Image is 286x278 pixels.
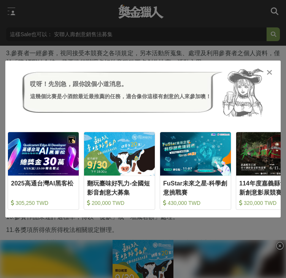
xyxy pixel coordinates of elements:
[87,179,152,196] div: 翻玩臺味好乳力-全國短影音創意大募集
[8,132,79,176] img: Cover Image
[30,93,211,101] div: 這幾個比賽是小酒館最近最推薦的任務，適合像你這樣有創意的人來參加噢！
[87,199,152,207] div: 200,000 TWD
[84,132,155,176] img: Cover Image
[84,132,155,210] a: Cover Image翻玩臺味好乳力-全國短影音創意大募集 200,000 TWD
[11,199,76,207] div: 305,250 TWD
[163,179,228,196] div: FuStar未來之星-科學創意挑戰賽
[222,68,264,117] img: Avatar
[30,80,211,89] div: 哎呀！先別急，跟你說個小道消息。
[11,179,76,196] div: 2025高通台灣AI黑客松
[163,199,228,207] div: 430,000 TWD
[160,132,231,176] img: Cover Image
[8,132,79,210] a: Cover Image2025高通台灣AI黑客松 305,250 TWD
[160,132,231,210] a: Cover ImageFuStar未來之星-科學創意挑戰賽 430,000 TWD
